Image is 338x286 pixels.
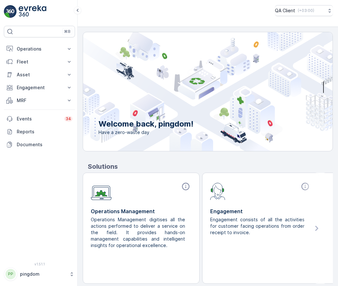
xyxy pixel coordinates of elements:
p: Operations [17,46,62,52]
img: module-icon [91,182,112,200]
button: Asset [4,68,75,81]
button: QA Client(+03:00) [275,5,333,16]
p: Operations Management digitises all the actions performed to deliver a service on the field. It p... [91,216,186,249]
p: Events [17,116,61,122]
span: Have a zero-waste day [99,129,193,136]
img: module-icon [210,182,225,200]
p: Engagement consists of all the activities for customer facing operations from order receipt to in... [210,216,306,236]
p: Asset [17,71,62,78]
p: Engagement [17,84,62,91]
p: ( +03:00 ) [298,8,314,13]
p: QA Client [275,7,295,14]
button: Engagement [4,81,75,94]
span: v 1.51.1 [4,262,75,266]
button: Fleet [4,55,75,68]
p: Solutions [88,162,333,171]
p: Fleet [17,59,62,65]
p: Engagement [210,207,311,215]
p: Operations Management [91,207,192,215]
a: Documents [4,138,75,151]
p: Reports [17,129,72,135]
button: PPpingdom [4,267,75,281]
a: Reports [4,125,75,138]
a: Events34 [4,112,75,125]
button: MRF [4,94,75,107]
img: city illustration [54,32,333,151]
p: Welcome back, pingdom! [99,119,193,129]
p: 34 [66,116,71,121]
p: MRF [17,97,62,104]
div: PP [5,269,16,279]
button: Operations [4,43,75,55]
p: ⌘B [64,29,70,34]
p: Documents [17,141,72,148]
img: logo [4,5,17,18]
img: logo_light-DOdMpM7g.png [19,5,46,18]
p: pingdom [20,271,66,277]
